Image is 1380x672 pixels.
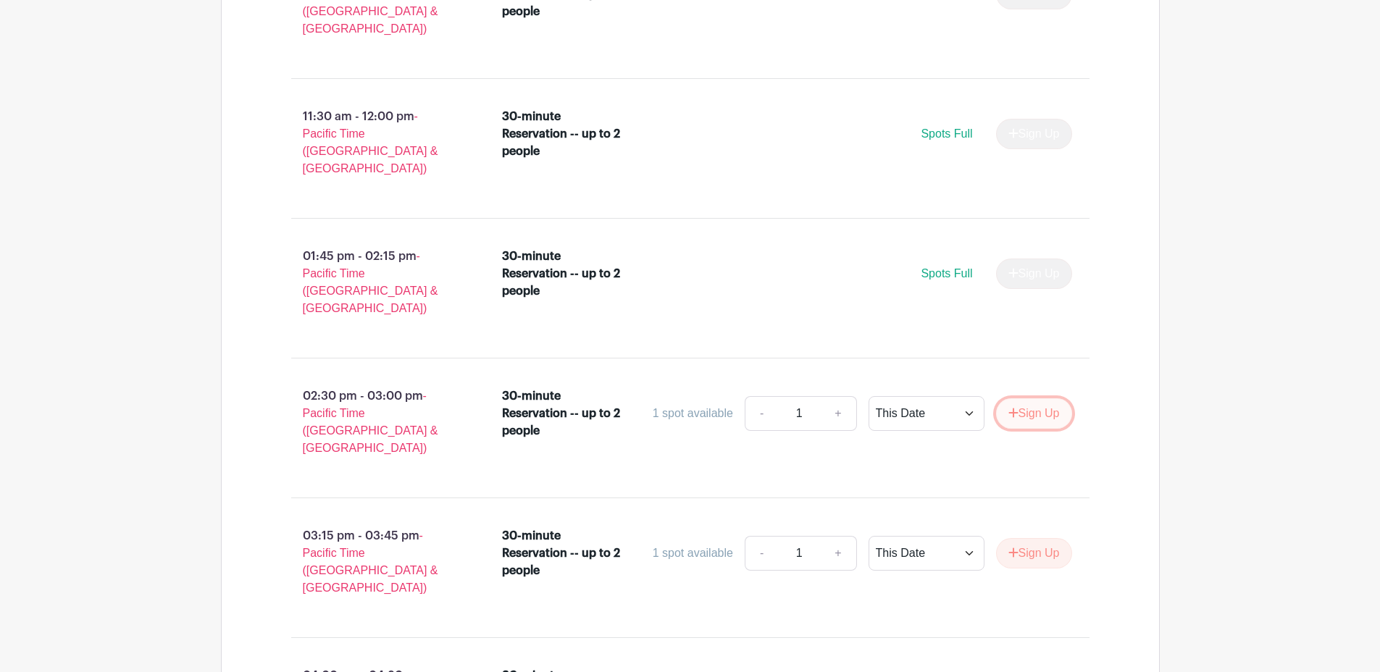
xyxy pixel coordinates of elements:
[921,267,972,280] span: Spots Full
[303,529,438,594] span: - Pacific Time ([GEOGRAPHIC_DATA] & [GEOGRAPHIC_DATA])
[303,390,438,454] span: - Pacific Time ([GEOGRAPHIC_DATA] & [GEOGRAPHIC_DATA])
[268,102,480,183] p: 11:30 am - 12:00 pm
[268,521,480,602] p: 03:15 pm - 03:45 pm
[502,527,627,579] div: 30-minute Reservation -- up to 2 people
[502,387,627,440] div: 30-minute Reservation -- up to 2 people
[996,538,1072,568] button: Sign Up
[268,242,480,323] p: 01:45 pm - 02:15 pm
[921,127,972,140] span: Spots Full
[820,396,856,431] a: +
[996,398,1072,429] button: Sign Up
[653,545,733,562] div: 1 spot available
[653,405,733,422] div: 1 spot available
[745,536,778,571] a: -
[502,248,627,300] div: 30-minute Reservation -- up to 2 people
[820,536,856,571] a: +
[303,110,438,175] span: - Pacific Time ([GEOGRAPHIC_DATA] & [GEOGRAPHIC_DATA])
[268,382,480,463] p: 02:30 pm - 03:00 pm
[745,396,778,431] a: -
[303,250,438,314] span: - Pacific Time ([GEOGRAPHIC_DATA] & [GEOGRAPHIC_DATA])
[502,108,627,160] div: 30-minute Reservation -- up to 2 people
